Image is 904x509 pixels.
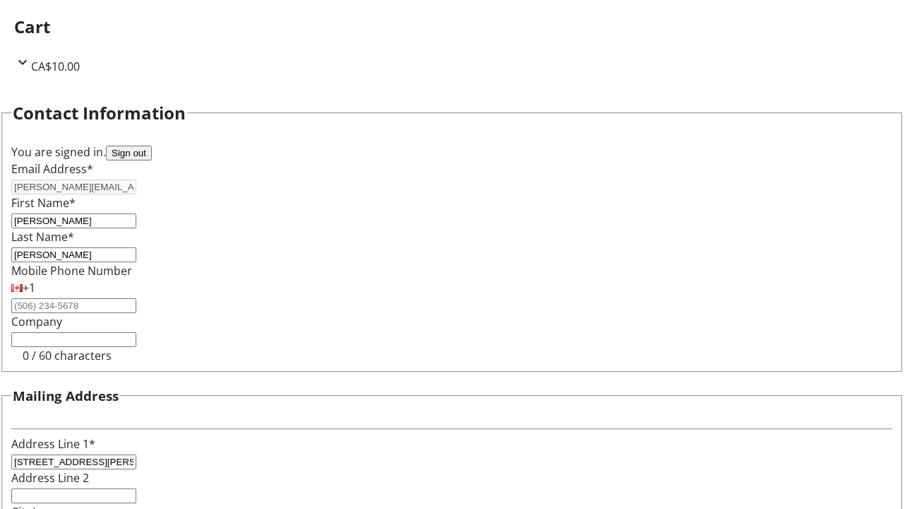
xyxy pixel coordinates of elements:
button: Sign out [106,146,152,160]
span: CA$10.00 [31,59,80,74]
label: Email Address* [11,161,93,177]
label: Company [11,314,62,329]
label: Last Name* [11,229,74,245]
tr-character-limit: 0 / 60 characters [23,348,112,363]
label: First Name* [11,195,76,211]
label: Mobile Phone Number [11,263,132,279]
h2: Contact Information [13,100,186,126]
input: (506) 234-5678 [11,298,136,313]
input: Address [11,455,136,469]
label: Address Line 1* [11,436,95,452]
h3: Mailing Address [13,386,119,406]
div: You are signed in. [11,144,893,160]
label: Address Line 2 [11,470,89,486]
h2: Cart [14,14,890,40]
